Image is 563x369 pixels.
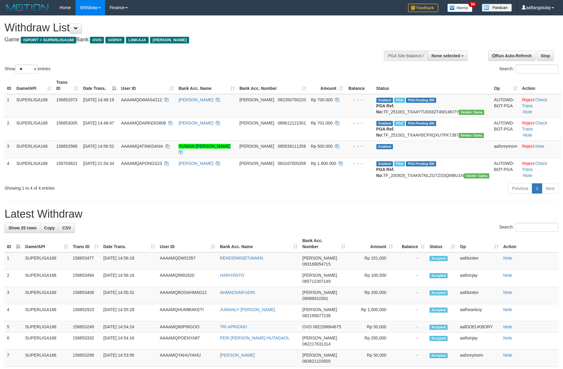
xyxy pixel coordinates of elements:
span: [DATE] 14:48:19 [83,97,114,102]
span: Copy 082299664675 to clipboard [313,324,341,329]
td: SUPERLIGA168 [23,252,70,270]
td: SUPERLIGA168 [23,270,70,287]
span: 156853005 [56,121,77,125]
span: [DATE] 14:56:52 [83,144,114,149]
a: CSV [58,223,75,233]
span: [DATE] 21:54:34 [83,161,114,166]
label: Show entries [5,65,50,74]
td: 1 [5,252,23,270]
a: Note [523,109,532,114]
span: [DATE] 14:48:47 [83,121,114,125]
span: AAAAMQDIMAS4212 [121,97,162,102]
td: 1 [5,94,14,118]
span: OVO [302,324,312,329]
td: 156853332 [70,333,101,350]
span: Copy 082217631314 to clipboard [302,342,330,346]
div: - - - [348,160,372,166]
span: Vendor URL: https://trx31.1velocity.biz [464,173,489,178]
th: User ID: activate to sort column ascending [157,235,217,252]
a: Note [503,353,512,358]
span: Vendor URL: https://trx31.1velocity.biz [459,110,484,115]
td: Rp 200,000 [348,287,395,304]
a: Previous [508,183,532,194]
td: SUPERLIGA168 [23,321,70,333]
span: Accepted [429,290,448,295]
a: [PERSON_NAME] [220,353,255,358]
h4: Game: Bank: [5,37,369,43]
td: aafduntev [458,287,501,304]
span: [PERSON_NAME] [240,161,274,166]
td: - [395,333,427,350]
th: Amount: activate to sort column ascending [308,77,346,94]
td: - [395,287,427,304]
span: None selected [432,53,460,58]
img: Button%20Memo.svg [447,4,473,12]
a: FERI [PERSON_NAME] HUTAGAOL [220,336,290,340]
span: ISPORT > SUPERLIGA168 [21,37,76,43]
span: [PERSON_NAME] [302,307,337,312]
span: GOPAY [105,37,124,43]
a: [PERSON_NAME] [179,161,213,166]
a: TRI APRIONO [220,324,247,329]
td: aafduntev [458,252,501,270]
a: RENDIDWISETIAWAN [220,256,263,260]
span: Copy 089612121301 to clipboard [278,121,306,125]
span: Grabbed [376,161,393,166]
td: TF_251001_TXAAH5CPIIQXU7PK7JB7 [374,117,492,140]
a: YUNIAN [PERSON_NAME] [179,144,230,149]
a: Note [535,144,544,149]
td: · · [520,94,561,118]
td: AUTOWD-BOT-PGA [492,117,520,140]
td: TF_251001_TXA4YTU0S62T4W14KI7Y [374,94,492,118]
th: Trans ID: activate to sort column ascending [54,77,81,94]
th: Action [520,77,561,94]
a: Note [523,173,532,178]
span: Copy 082350750220 to clipboard [278,97,306,102]
a: Note [503,256,512,260]
a: [PERSON_NAME] [179,97,213,102]
b: PGA Ref. No: [376,167,394,178]
span: Grabbed [376,144,393,149]
th: Date Trans.: activate to sort column descending [81,77,119,94]
td: [DATE] 14:55:31 [101,287,157,304]
th: Status: activate to sort column ascending [427,235,458,252]
a: Check Trans [522,97,547,108]
td: 2 [5,270,23,287]
h1: Withdraw List [5,22,369,34]
span: Copy 083167005358 to clipboard [278,161,306,166]
td: Rp 100,500 [348,270,395,287]
td: aafisinjay [458,333,501,350]
td: SUPERLIGA168 [14,158,54,181]
b: PGA Ref. No: [376,103,394,114]
td: AUTOWD-BOT-PGA [492,94,520,118]
a: Reject [522,144,534,149]
a: Next [542,183,558,194]
td: AAAAMQHUMBIAKETI [157,304,217,321]
span: PGA Pending [406,98,436,103]
th: Balance [346,77,374,94]
td: aafheankoy [458,304,501,321]
th: Amount: activate to sort column ascending [348,235,395,252]
td: - [395,270,427,287]
a: Check Trans [522,121,547,131]
span: CSV [62,225,71,230]
span: Copy 082195677238 to clipboard [302,313,330,318]
a: Copy [40,223,59,233]
td: SUPERLIGA168 [23,287,70,304]
img: panduan.png [482,4,512,12]
span: Accepted [429,256,448,261]
a: Show 25 rows [5,223,40,233]
a: AHMADSAIFUDIN [220,290,255,295]
span: Copy [44,225,55,230]
span: Grabbed [376,121,393,126]
span: Accepted [429,325,448,330]
td: SUPERLIGA168 [14,94,54,118]
span: Copy 08986910301 to clipboard [302,296,328,301]
span: [PERSON_NAME] [240,97,274,102]
td: - [395,252,427,270]
span: AAAAMQAPONGS23 [121,161,162,166]
td: 156852923 [70,304,101,321]
span: Rp 1.600.000 [311,161,336,166]
th: User ID: activate to sort column ascending [119,77,176,94]
span: Accepted [429,307,448,313]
